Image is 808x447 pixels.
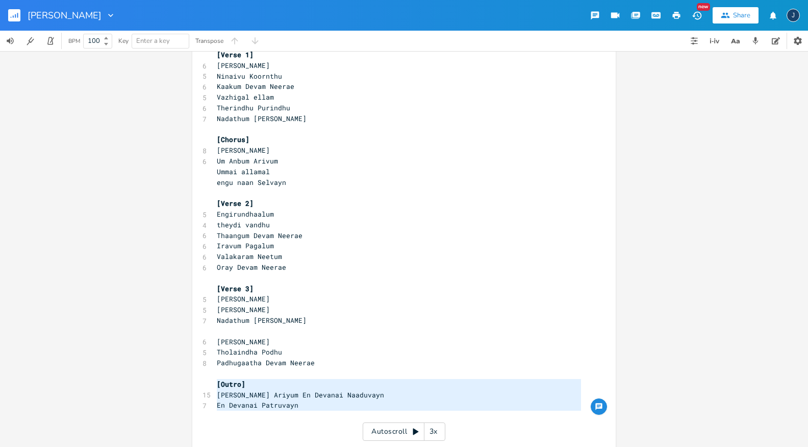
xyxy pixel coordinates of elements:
span: [PERSON_NAME] [217,61,270,70]
button: J [787,4,800,27]
span: [Verse 1] [217,50,254,59]
button: New [687,6,707,25]
span: [PERSON_NAME] [217,146,270,155]
span: Oray Devam Neerae [217,263,286,272]
span: Iravum Pagalum [217,241,274,250]
span: Thaangum Devam Neerae [217,231,302,240]
div: New [697,3,710,11]
span: Ummai allamal [217,167,270,176]
span: Um Anbum Arivum [217,156,278,166]
div: BPM [68,38,80,44]
span: Kaakum Devam Neerae [217,82,294,91]
div: Key [118,38,129,44]
span: theydi vandhu [217,220,270,229]
span: [PERSON_NAME] [217,337,270,346]
span: Tholaindha Podhu [217,347,282,357]
span: Engirundhaalum [217,209,274,219]
div: Share [733,11,750,20]
span: [PERSON_NAME] Ariyum En Devanai Naaduvayn [217,390,384,399]
span: Therindhu Purindhu [217,103,290,112]
span: [Verse 3] [217,284,254,293]
div: jerishsd [787,9,800,22]
span: engu naan Selvayn [217,178,286,187]
span: Vazhigal ellam [217,92,274,102]
span: [Chorus] [217,135,249,144]
span: [PERSON_NAME] [28,11,102,20]
span: [PERSON_NAME] [217,294,270,303]
span: Ninaivu Koornthu [217,72,282,81]
span: En Devanai Patruvayn [217,401,298,410]
span: Valakaram Neetum [217,252,282,261]
button: Share [713,7,759,23]
div: Transpose [195,38,223,44]
span: [Outro] [217,380,245,389]
div: Autoscroll [363,422,445,441]
div: 3x [424,422,443,441]
span: [Verse 2] [217,199,254,208]
span: Nadathum [PERSON_NAME] [217,114,307,123]
span: Padhugaatha Devam Neerae [217,358,315,367]
span: Nadathum [PERSON_NAME] [217,316,307,325]
span: Enter a key [136,36,170,45]
span: [PERSON_NAME] [217,305,270,314]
